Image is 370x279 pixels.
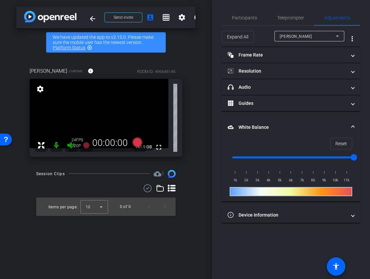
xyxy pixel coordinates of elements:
span: Expand All [227,31,248,43]
img: app-logo [24,11,76,22]
div: We have updated the app to v2.15.0. Please make sure the mobile user has the newest version. [46,32,166,53]
span: 3k [252,177,263,184]
div: White Balance [222,138,360,201]
mat-icon: more_vert [348,35,356,43]
span: [PERSON_NAME] [30,67,67,75]
mat-icon: info [194,13,202,21]
span: Send invite [114,15,133,20]
mat-expansion-panel-header: Frame Rate [222,47,360,63]
button: Next page [157,199,173,215]
mat-icon: highlight_off [87,45,92,50]
mat-expansion-panel-header: Device Information [222,207,360,223]
mat-panel-title: White Balance [228,124,346,131]
mat-icon: settings [178,13,186,21]
div: 00:00:00 [88,137,132,149]
button: Previous page [141,199,157,215]
mat-panel-title: Device Information [228,212,346,219]
mat-expansion-panel-header: Audio [222,79,360,95]
span: 10k [330,177,341,184]
span: Adjustments [324,15,350,20]
span: Reset [335,137,347,150]
mat-expansion-panel-header: White Balance [222,117,360,138]
span: 11k [341,177,352,184]
mat-icon: settings [36,85,45,93]
span: 7k [297,177,308,184]
span: Chrome [69,69,83,74]
mat-expansion-panel-header: Guides [222,95,360,111]
mat-icon: info [88,68,94,74]
mat-icon: account_box [146,13,154,21]
mat-icon: accessibility [332,263,340,270]
button: Reset [330,138,352,150]
span: FPS [76,138,83,142]
div: ROOM ID: 496646146 [137,69,176,75]
mat-icon: arrow_back [89,15,97,23]
span: 2k [241,177,252,184]
span: Teleprompter [277,15,304,20]
span: 1 [161,171,164,176]
span: 8k [308,177,319,184]
span: 4k [263,177,274,184]
button: Expand All [222,31,254,43]
span: Destinations for your clips [154,170,164,178]
span: 5k [274,177,285,184]
span: 6k [285,177,297,184]
mat-panel-title: Audio [228,84,346,91]
span: 1k [230,177,241,184]
div: 24 [71,137,88,143]
span: 9k [319,177,330,184]
span: Participants [232,15,257,20]
a: Platform Status [53,45,85,50]
div: Session Clips [36,171,65,177]
div: 720P [71,143,88,149]
button: More Options for Adjustments Panel [344,31,360,47]
mat-icon: grid_on [162,13,170,21]
mat-panel-title: Guides [228,100,346,107]
mat-expansion-panel-header: Resolution [222,63,360,79]
mat-panel-title: Resolution [228,68,346,75]
img: Session clips [168,170,176,178]
span: [PERSON_NAME] [280,34,312,39]
div: Items per page: [48,204,78,210]
button: Send invite [104,12,142,22]
div: 0 of 0 [120,203,131,210]
mat-panel-title: Frame Rate [228,52,346,58]
mat-icon: fullscreen [155,143,163,151]
mat-icon: cloud_upload [154,170,161,178]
